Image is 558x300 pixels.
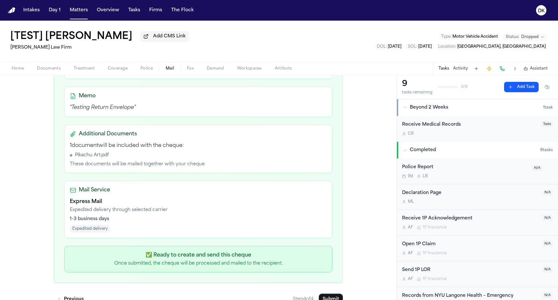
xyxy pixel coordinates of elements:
[410,147,436,153] span: Completed
[397,99,558,116] button: Beyond 2 Weeks1task
[408,199,414,204] span: M L
[408,45,417,49] span: SOL :
[397,261,558,287] div: Open task: Send 1P LOR
[423,276,447,282] span: 1P Insurance
[402,189,539,197] div: Declaration Page
[94,5,122,16] a: Overview
[441,35,451,39] span: Type :
[70,104,327,111] div: " Testing Return Envelope "
[408,251,413,256] span: A F
[187,66,194,71] span: Fax
[532,165,542,171] span: N/A
[375,44,403,50] button: Edit DOL: 2025-01-05
[21,5,42,16] button: Intakes
[542,241,553,247] span: N/A
[79,92,96,100] h4: Memo
[140,66,153,71] span: Police
[406,44,434,50] button: Edit SOL: 2027-07-11
[540,148,553,153] span: 8 task s
[438,45,456,49] span: Location :
[388,45,401,49] span: [DATE]
[10,44,189,52] h2: [PERSON_NAME] Law Firm
[402,164,528,171] div: Police Report
[397,210,558,236] div: Open task: Receive 1P Acknowledgement
[423,225,447,230] span: 1P Insurance
[207,66,224,71] span: Demand
[74,66,95,71] span: Treatment
[402,79,432,89] div: 9
[37,66,61,71] span: Documents
[10,31,132,43] button: Edit matter name
[70,207,327,213] p: Expedited delivery through selected carrier
[408,225,413,230] span: A F
[397,116,558,141] div: Open task: Receive Medical Records
[530,66,548,71] span: Assistant
[541,82,553,92] button: Hide completed tasks (⌘⇧H)
[70,251,327,259] p: ✅ Ready to create and send this cheque
[402,215,539,222] div: Receive 1P Acknowledgement
[523,66,548,71] button: Assistant
[70,260,327,267] p: Once submitted, the cheque will be processed and mailed to the recipient.
[452,35,498,39] span: Motor Vehicle Accident
[504,82,539,92] button: Add Task
[498,64,507,73] button: Make a Call
[439,34,500,40] button: Edit Type: Motor Vehicle Accident
[457,45,546,49] span: [GEOGRAPHIC_DATA], [GEOGRAPHIC_DATA]
[70,142,327,150] div: 1 document will be included with the cheque :
[402,266,539,274] div: Send 1P LOR
[439,66,449,71] button: Tasks
[423,174,428,179] span: L B
[542,215,553,221] span: N/A
[70,161,327,168] div: These documents will be mailed together with your cheque
[10,31,132,43] h1: [TEST] [PERSON_NAME]
[506,34,519,40] span: Status:
[153,33,186,40] span: Add CMS Link
[402,241,539,248] div: Open 1P Claim
[70,225,110,233] span: Expedited delivery
[275,66,292,71] span: Artifacts
[418,45,432,49] span: [DATE]
[542,292,553,298] span: N/A
[423,251,447,256] span: 1P Insurance
[46,5,63,16] button: Day 1
[8,7,15,14] a: Home
[397,142,558,159] button: Completed8tasks
[543,105,553,110] span: 1 task
[67,5,90,16] button: Matters
[79,130,137,138] h4: Additional Documents
[147,5,165,16] button: Firms
[461,84,468,90] span: 0 / 9
[166,66,174,71] span: Mail
[402,121,537,129] div: Receive Medical Records
[542,189,553,196] span: N/A
[436,44,548,50] button: Edit Location: Brooklyn, NY
[521,34,539,40] span: Dropped
[237,66,262,71] span: Workspaces
[542,266,553,273] span: N/A
[169,5,196,16] button: The Flock
[108,66,128,71] span: Coverage
[397,159,558,184] div: Open task: Police Report
[472,64,481,73] button: Add Task
[70,216,109,222] span: 1-3 business days
[397,236,558,261] div: Open task: Open 1P Claim
[397,184,558,210] div: Open task: Declaration Page
[75,152,109,159] span: Pikachu Art.pdf
[12,66,24,71] span: Home
[402,90,432,95] div: tasks remaining
[79,186,110,194] h4: Mail Service
[408,276,413,282] span: A F
[126,5,143,16] button: Tasks
[410,104,448,111] span: Beyond 2 Weeks
[377,45,387,49] span: DOL :
[485,64,494,73] button: Create Immediate Task
[70,198,327,206] h5: Express Mail
[408,174,413,179] span: 9d
[502,33,548,41] button: Change status from Dropped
